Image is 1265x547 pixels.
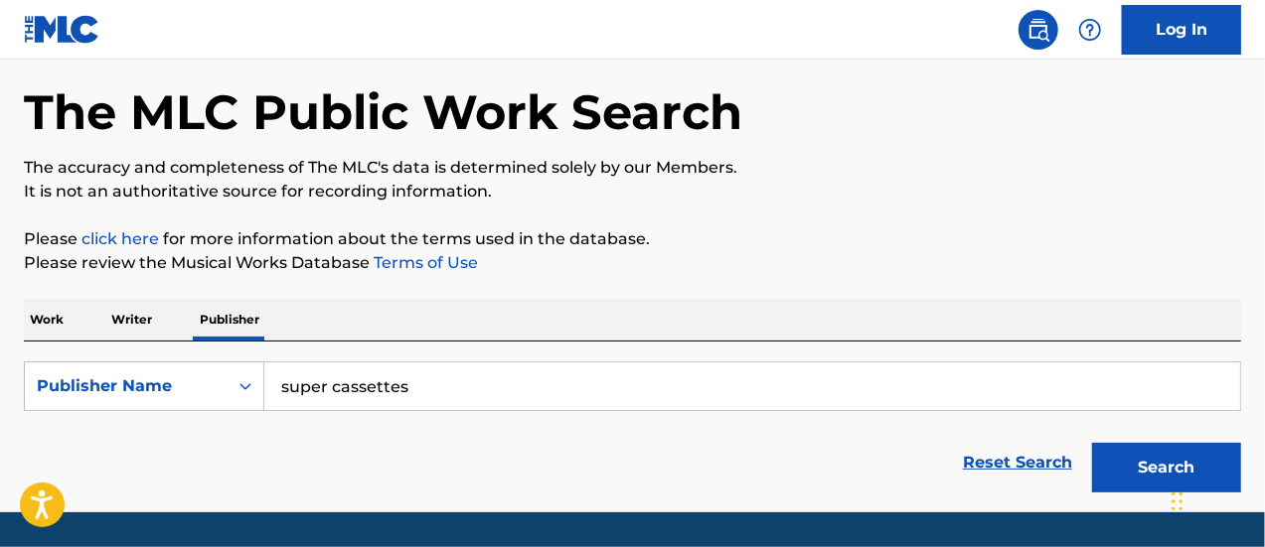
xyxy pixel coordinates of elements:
[1122,5,1241,55] a: Log In
[24,251,1241,275] p: Please review the Musical Works Database
[24,82,742,142] h1: The MLC Public Work Search
[1092,443,1241,492] button: Search
[81,229,159,248] a: click here
[24,361,1241,502] form: Search Form
[1172,472,1184,531] div: Drag
[24,180,1241,204] p: It is not an authoritative source for recording information.
[1027,18,1050,42] img: search
[24,156,1241,180] p: The accuracy and completeness of The MLC's data is determined solely by our Members.
[24,15,100,44] img: MLC Logo
[24,299,70,341] p: Work
[1166,452,1265,547] iframe: Chat Widget
[953,441,1082,484] a: Reset Search
[1070,10,1110,50] div: Help
[1078,18,1102,42] img: help
[105,299,158,341] p: Writer
[1019,10,1058,50] a: Public Search
[194,299,265,341] p: Publisher
[24,227,1241,251] p: Please for more information about the terms used in the database.
[37,374,216,398] div: Publisher Name
[370,253,478,272] a: Terms of Use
